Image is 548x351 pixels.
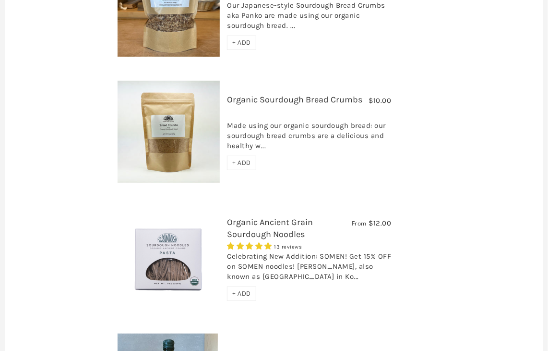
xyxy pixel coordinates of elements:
[118,207,220,310] img: Organic Ancient Grain Sourdough Noodles
[232,159,251,167] span: + ADD
[369,219,391,227] span: $12.00
[369,96,391,105] span: $10.00
[227,242,274,251] span: 4.85 stars
[227,94,362,105] a: Organic Sourdough Bread Crumbs
[227,111,391,156] div: Made using our organic sourdough bread: our sourdough bread crumbs are a delicious and healthy w...
[118,81,220,183] img: Organic Sourdough Bread Crumbs
[227,287,256,301] div: + ADD
[232,38,251,47] span: + ADD
[227,217,313,239] a: Organic Ancient Grain Sourdough Noodles
[227,36,256,50] div: + ADD
[352,219,367,227] span: From
[232,289,251,298] span: + ADD
[274,244,302,250] span: 13 reviews
[227,251,391,287] div: Celebrating New Addition: SOMEN! Get 15% OFF on SOMEN noodles! [PERSON_NAME], also known as [GEOG...
[227,156,256,170] div: + ADD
